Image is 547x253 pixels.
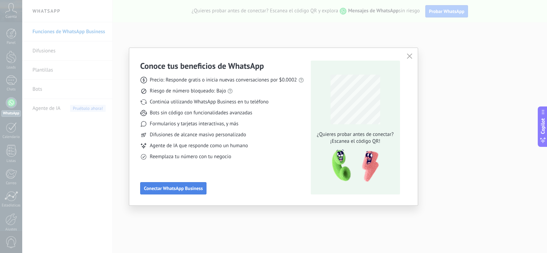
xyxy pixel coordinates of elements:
span: Difusiones de alcance masivo personalizado [150,131,246,138]
span: Conectar WhatsApp Business [144,186,203,191]
span: Continúa utilizando WhatsApp Business en tu teléfono [150,99,268,105]
span: Formularios y tarjetas interactivas, y más [150,121,238,127]
h3: Conoce tus beneficios de WhatsApp [140,61,264,71]
span: Riesgo de número bloqueado: Bajo [150,88,226,94]
span: Precio: Responde gratis o inicia nuevas conversaciones por $0.0002 [150,77,297,84]
span: ¿Quieres probar antes de conectar? [315,131,396,138]
span: Bots sin código con funcionalidades avanzadas [150,110,252,116]
span: Copilot [539,118,546,134]
span: ¡Escanea el código QR! [315,138,396,145]
span: Reemplaza tu número con tu negocio [150,153,231,160]
button: Conectar WhatsApp Business [140,182,206,194]
img: qr-pic-1x.png [326,148,380,184]
span: Agente de IA que responde como un humano [150,142,248,149]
